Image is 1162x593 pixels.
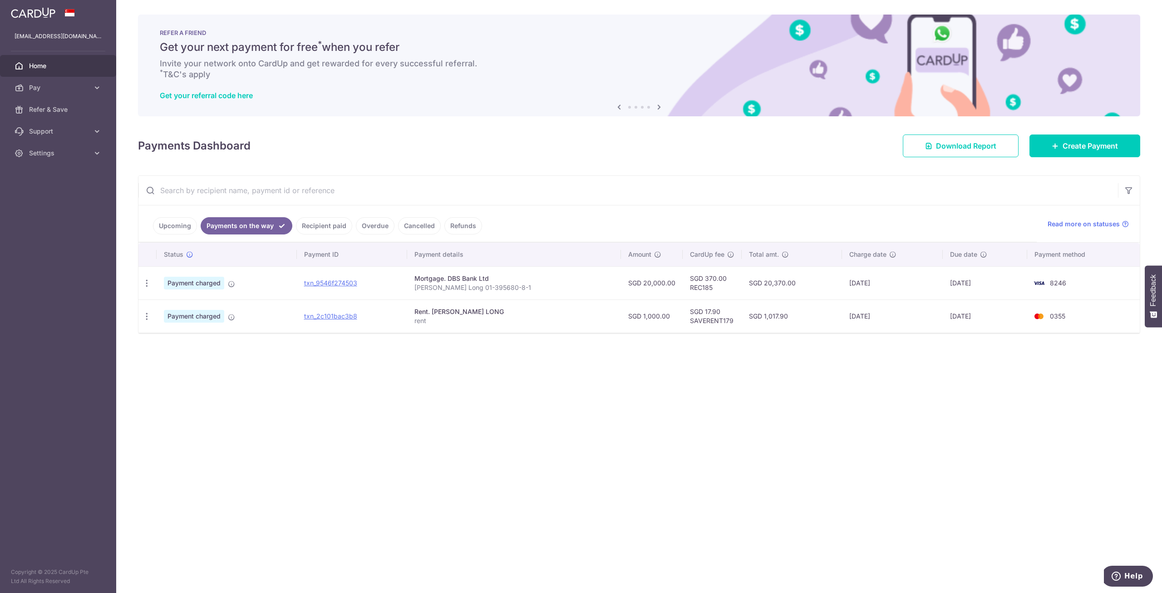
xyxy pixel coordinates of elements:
span: Charge date [849,250,886,259]
span: Refer & Save [29,105,89,114]
span: Amount [628,250,651,259]
th: Payment method [1027,243,1140,266]
span: Settings [29,149,89,158]
a: Upcoming [153,217,197,234]
td: SGD 1,017.90 [742,299,842,333]
a: Cancelled [398,217,441,234]
a: Overdue [356,217,394,234]
p: rent [414,316,614,325]
p: [PERSON_NAME] Long 01-395680-8-1 [414,283,614,292]
a: txn_9546f274503 [304,279,357,287]
span: Payment charged [164,310,224,323]
td: SGD 20,370.00 [742,266,842,299]
th: Payment ID [297,243,407,266]
div: Rent. [PERSON_NAME] LONG [414,307,614,316]
td: SGD 370.00 REC185 [683,266,742,299]
p: REFER A FRIEND [160,29,1118,36]
p: [EMAIL_ADDRESS][DOMAIN_NAME] [15,32,102,41]
img: RAF banner [138,15,1140,116]
td: SGD 20,000.00 [621,266,683,299]
span: Create Payment [1063,140,1118,151]
td: [DATE] [842,266,943,299]
span: 0355 [1050,312,1065,320]
span: Read more on statuses [1048,219,1120,229]
a: Create Payment [1029,135,1140,157]
th: Payment details [407,243,621,266]
td: [DATE] [943,299,1027,333]
iframe: Opens a widget where you can find more information [1104,566,1153,588]
span: Total amt. [749,250,779,259]
span: Due date [950,250,977,259]
img: CardUp [11,7,55,18]
span: Home [29,61,89,70]
button: Feedback - Show survey [1145,265,1162,327]
span: Download Report [936,140,996,151]
td: [DATE] [842,299,943,333]
h6: Invite your network onto CardUp and get rewarded for every successful referral. T&C's apply [160,58,1118,80]
span: Feedback [1149,274,1157,306]
td: SGD 1,000.00 [621,299,683,333]
a: Get your referral code here [160,91,253,100]
img: Bank Card [1030,311,1048,322]
span: CardUp fee [690,250,724,259]
td: [DATE] [943,266,1027,299]
a: Read more on statuses [1048,219,1129,229]
span: Status [164,250,183,259]
h5: Get your next payment for free when you refer [160,40,1118,55]
input: Search by recipient name, payment id or reference [138,176,1118,205]
div: Mortgage. DBS Bank Ltd [414,274,614,283]
a: Payments on the way [201,217,292,234]
span: Pay [29,83,89,92]
a: Download Report [903,135,1019,157]
h4: Payments Dashboard [138,138,251,154]
span: Payment charged [164,277,224,289]
img: Bank Card [1030,278,1048,289]
span: Support [29,127,89,136]
a: txn_2c101bac3b8 [304,312,357,320]
span: 8246 [1050,279,1066,287]
td: SGD 17.90 SAVERENT179 [683,299,742,333]
a: Refunds [444,217,482,234]
a: Recipient paid [296,217,352,234]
